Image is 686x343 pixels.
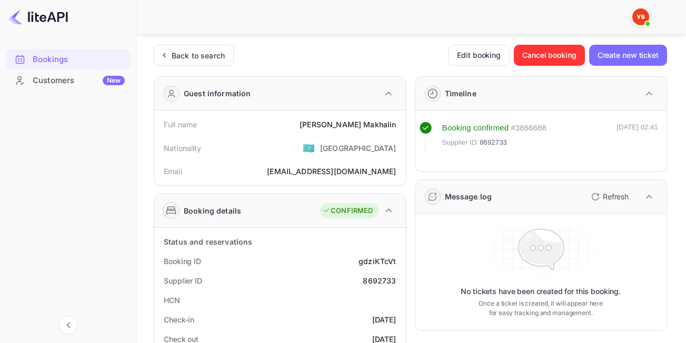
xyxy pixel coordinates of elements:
div: Back to search [172,50,225,61]
div: [PERSON_NAME] Makhalin [300,119,396,130]
div: gdziKTcVt [359,256,396,267]
button: Create new ticket [589,45,667,66]
div: Check-in [164,314,194,325]
div: Bookings [6,49,130,70]
button: Collapse navigation [59,316,78,335]
p: Refresh [603,191,629,202]
p: No tickets have been created for this booking. [461,286,621,297]
div: CustomersNew [6,70,130,91]
div: Full name [164,119,197,130]
div: 8692733 [363,275,396,286]
img: Yandex Support [632,8,649,25]
div: HCN [164,295,180,306]
div: CONFIRMED [323,206,373,216]
div: Booking confirmed [442,122,509,134]
div: Bookings [33,54,125,66]
div: [DATE] [372,314,396,325]
a: CustomersNew [6,70,130,90]
p: Once a ticket is created, it will appear here for easy tracking and management. [474,299,608,318]
a: Bookings [6,49,130,69]
button: Cancel booking [514,45,585,66]
button: Edit booking [448,45,510,66]
button: Refresh [585,188,633,205]
div: # 3866688 [511,122,546,134]
div: Guest information [184,88,251,99]
div: Status and reservations [164,236,252,247]
div: [GEOGRAPHIC_DATA] [320,143,396,154]
span: 8692733 [480,137,507,148]
img: LiteAPI logo [8,8,68,25]
div: Booking ID [164,256,201,267]
div: Supplier ID [164,275,202,286]
div: Email [164,166,182,177]
div: Nationality [164,143,202,154]
div: Timeline [445,88,476,99]
div: New [103,76,125,85]
div: Message log [445,191,492,202]
div: Customers [33,75,125,87]
span: Supplier ID: [442,137,479,148]
div: Booking details [184,205,241,216]
div: [DATE] 02:41 [617,122,658,153]
span: United States [303,138,315,157]
div: [EMAIL_ADDRESS][DOMAIN_NAME] [267,166,396,177]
